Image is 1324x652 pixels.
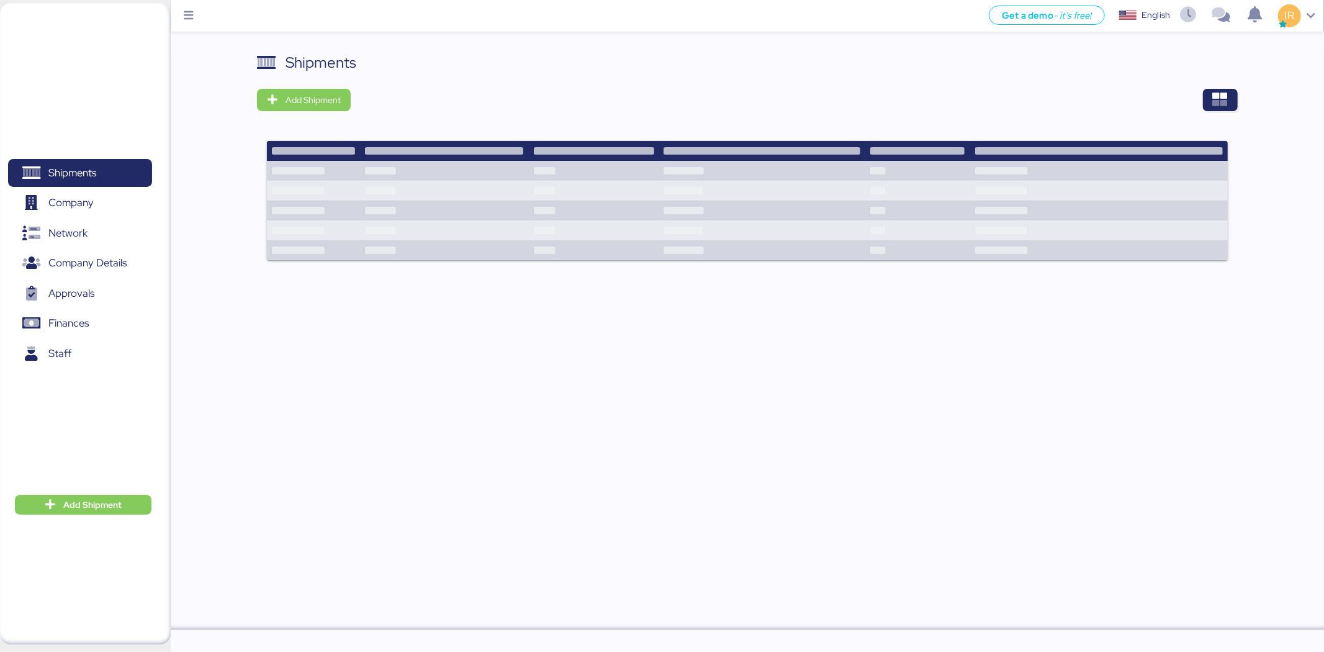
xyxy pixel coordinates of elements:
span: Approvals [48,284,94,302]
a: Company Details [8,249,152,278]
button: Add Shipment [257,89,351,111]
span: Finances [48,314,89,332]
span: Shipments [48,164,96,182]
div: English [1142,9,1170,22]
a: Shipments [8,159,152,188]
span: IR [1285,7,1294,24]
span: Staff [48,345,71,363]
span: Company [48,194,94,212]
span: Network [48,224,88,242]
a: Network [8,219,152,248]
span: Company Details [48,254,127,272]
a: Approvals [8,279,152,308]
a: Staff [8,340,152,368]
a: Finances [8,309,152,338]
span: Add Shipment [286,93,341,107]
span: Add Shipment [63,497,122,512]
a: Company [8,189,152,217]
div: Shipments [286,52,356,74]
button: Menu [178,6,199,27]
button: Add Shipment [15,495,151,515]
